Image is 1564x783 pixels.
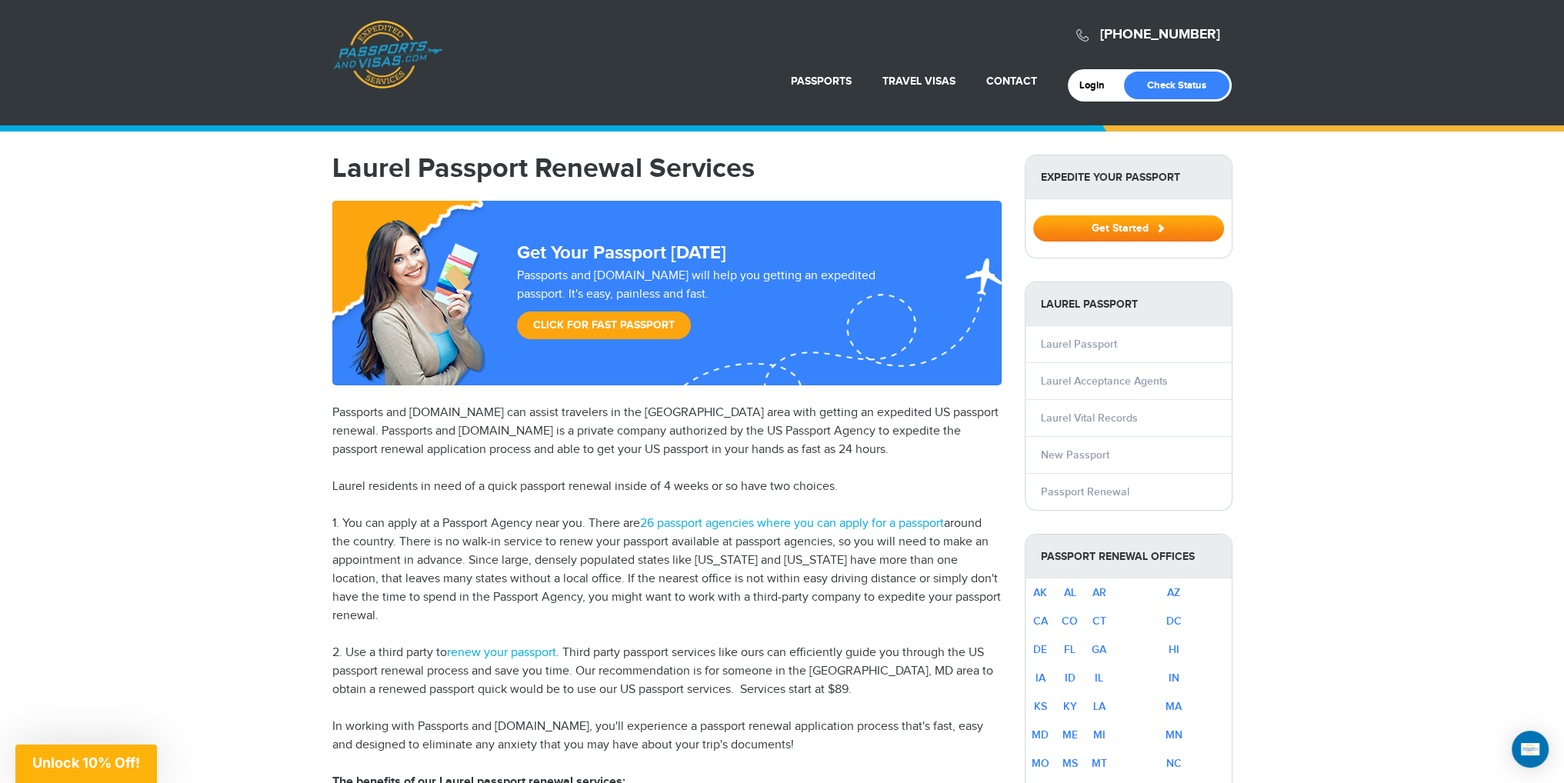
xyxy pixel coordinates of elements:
a: IL [1095,671,1103,685]
a: HI [1169,643,1179,656]
a: New Passport [1041,448,1109,461]
a: Passport Renewal [1041,485,1129,498]
a: MO [1032,757,1049,770]
a: ID [1065,671,1075,685]
a: CO [1062,615,1078,628]
a: IA [1035,671,1045,685]
p: 2. Use a third party to . Third party passport services like ours can efficiently guide you throu... [332,644,1002,699]
div: Unlock 10% Off! [15,745,157,783]
a: MD [1032,728,1049,741]
a: Passports [791,75,852,88]
a: 26 passport agencies where you can apply for a passport [640,516,944,531]
a: Check Status [1124,72,1229,99]
strong: Get Your Passport [DATE] [517,242,726,264]
a: DE [1033,643,1047,656]
a: Contact [986,75,1037,88]
a: KY [1063,700,1077,713]
a: Get Started [1033,222,1224,234]
p: 1. You can apply at a Passport Agency near you. There are around the country. There is no walk-in... [332,515,1002,625]
a: CA [1033,615,1048,628]
a: AL [1064,586,1076,599]
a: Laurel Acceptance Agents [1041,375,1168,388]
a: MS [1062,757,1078,770]
a: Passports & [DOMAIN_NAME] [333,20,442,89]
p: Laurel residents in need of a quick passport renewal inside of 4 weeks or so have two choices. [332,478,1002,496]
div: Passports and [DOMAIN_NAME] will help you getting an expedited passport. It's easy, painless and ... [511,267,931,347]
strong: Expedite Your Passport [1025,155,1232,199]
a: FL [1064,643,1075,656]
div: Open Intercom Messenger [1512,731,1549,768]
a: GA [1092,643,1106,656]
a: CT [1092,615,1106,628]
strong: Laurel Passport [1025,282,1232,326]
a: AZ [1167,586,1180,599]
strong: Passport Renewal Offices [1025,535,1232,578]
a: [PHONE_NUMBER] [1100,26,1220,43]
a: Laurel Passport [1041,338,1117,351]
span: Unlock 10% Off! [32,755,140,771]
a: Login [1079,79,1115,92]
a: DC [1166,615,1182,628]
p: Passports and [DOMAIN_NAME] can assist travelers in the [GEOGRAPHIC_DATA] area with getting an ex... [332,404,1002,459]
a: MT [1092,757,1107,770]
a: renew your passport [447,645,556,660]
a: NC [1166,757,1182,770]
a: ME [1062,728,1078,741]
a: IN [1169,671,1179,685]
p: In working with Passports and [DOMAIN_NAME], you'll experience a passport renewal application pro... [332,718,1002,755]
a: MA [1165,700,1182,713]
a: AR [1092,586,1106,599]
a: LA [1093,700,1105,713]
h1: Laurel Passport Renewal Services [332,155,1002,182]
a: MN [1165,728,1182,741]
a: Click for Fast Passport [517,312,691,339]
a: Travel Visas [882,75,955,88]
a: Laurel Vital Records [1041,411,1138,425]
button: Get Started [1033,215,1224,242]
a: MI [1093,728,1105,741]
a: KS [1034,700,1047,713]
a: AK [1033,586,1047,599]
